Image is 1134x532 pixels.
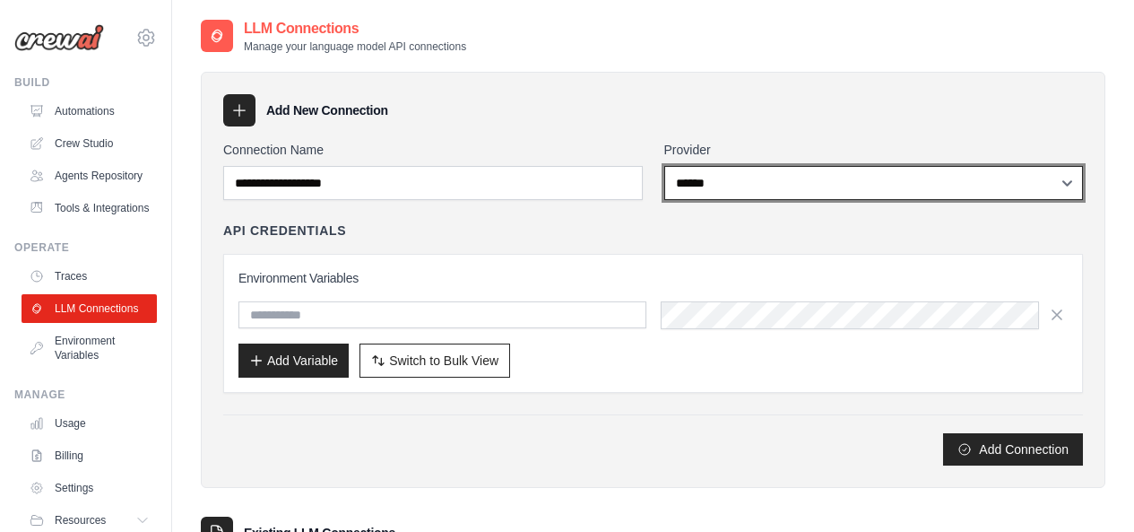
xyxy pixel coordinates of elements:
h3: Add New Connection [266,101,388,119]
button: Switch to Bulk View [359,344,510,378]
div: Build [14,75,157,90]
img: Logo [14,24,104,51]
div: Operate [14,240,157,255]
button: Add Variable [238,344,349,378]
a: Environment Variables [22,327,157,370]
label: Provider [664,141,1084,159]
div: Manage [14,388,157,402]
a: Tools & Integrations [22,194,157,222]
span: Resources [55,513,106,528]
a: Settings [22,474,157,502]
a: Usage [22,409,157,438]
h3: Environment Variables [238,269,1068,287]
a: Crew Studio [22,129,157,158]
label: Connection Name [223,141,643,159]
a: Agents Repository [22,161,157,190]
a: Automations [22,97,157,126]
h2: LLM Connections [244,18,466,39]
h4: API Credentials [223,222,346,240]
a: Traces [22,262,157,291]
button: Add Connection [943,433,1083,466]
span: Switch to Bulk View [389,352,498,370]
p: Manage your language model API connections [244,39,466,54]
a: LLM Connections [22,294,157,323]
a: Billing [22,441,157,470]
